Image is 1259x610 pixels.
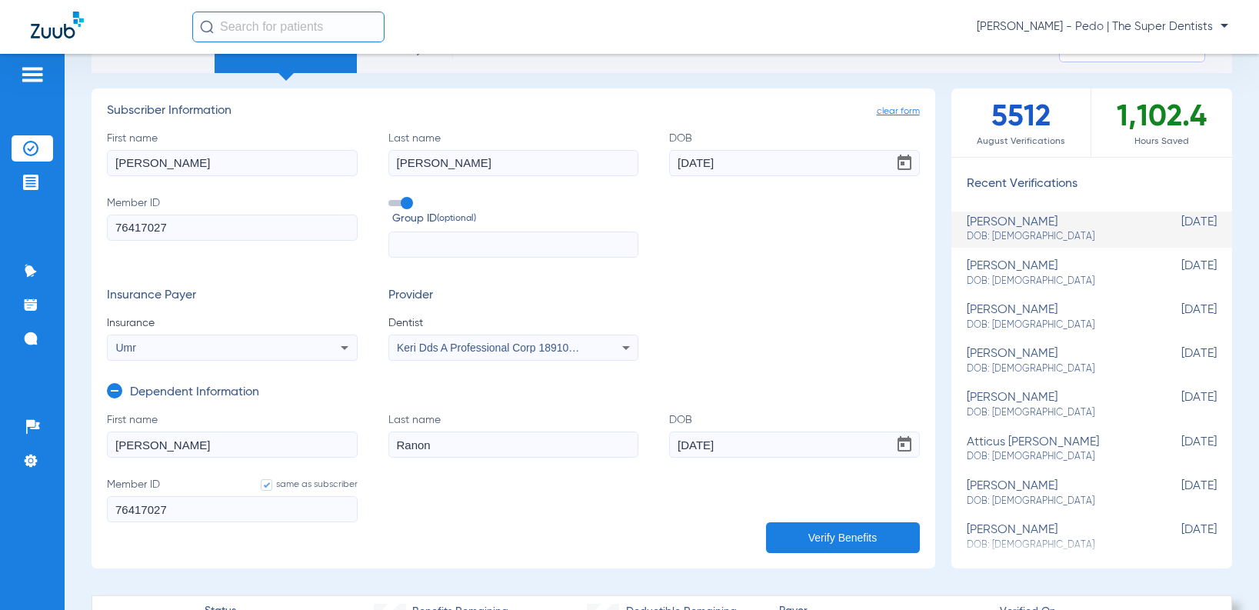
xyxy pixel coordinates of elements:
[889,148,920,178] button: Open calendar
[107,195,358,258] label: Member ID
[388,288,639,304] h3: Provider
[967,275,1141,288] span: DOB: [DEMOGRAPHIC_DATA]
[107,315,358,331] span: Insurance
[669,150,920,176] input: DOBOpen calendar
[967,215,1141,244] div: [PERSON_NAME]
[1140,435,1217,464] span: [DATE]
[951,177,1233,192] h3: Recent Verifications
[1091,134,1232,149] span: Hours Saved
[20,65,45,84] img: hamburger-icon
[669,412,920,458] label: DOB
[107,477,358,522] label: Member ID
[192,12,385,42] input: Search for patients
[130,385,259,401] h3: Dependent Information
[889,429,920,460] button: Open calendar
[397,342,598,354] span: Keri Dds A Professional Corp 1891030730
[31,12,84,38] img: Zuub Logo
[388,432,639,458] input: Last name
[967,391,1141,419] div: [PERSON_NAME]
[1140,391,1217,419] span: [DATE]
[388,412,639,458] label: Last name
[392,211,639,227] span: Group ID
[967,259,1141,288] div: [PERSON_NAME]
[669,131,920,176] label: DOB
[967,303,1141,332] div: [PERSON_NAME]
[967,523,1141,552] div: [PERSON_NAME]
[1140,303,1217,332] span: [DATE]
[967,450,1141,464] span: DOB: [DEMOGRAPHIC_DATA]
[977,19,1228,35] span: [PERSON_NAME] - Pedo | The Super Dentists
[967,435,1141,464] div: atticus [PERSON_NAME]
[1140,523,1217,552] span: [DATE]
[951,134,1091,149] span: August Verifications
[766,522,920,553] button: Verify Benefits
[1140,347,1217,375] span: [DATE]
[1140,259,1217,288] span: [DATE]
[1182,536,1259,610] iframe: Chat Widget
[388,131,639,176] label: Last name
[877,104,920,119] span: clear form
[200,20,214,34] img: Search Icon
[967,362,1141,376] span: DOB: [DEMOGRAPHIC_DATA]
[107,288,358,304] h3: Insurance Payer
[967,479,1141,508] div: [PERSON_NAME]
[1140,215,1217,244] span: [DATE]
[107,104,920,119] h3: Subscriber Information
[669,432,920,458] input: DOBOpen calendar
[1140,479,1217,508] span: [DATE]
[107,215,358,241] input: Member ID
[116,342,136,354] span: Umr
[437,211,476,227] small: (optional)
[967,318,1141,332] span: DOB: [DEMOGRAPHIC_DATA]
[107,412,358,458] label: First name
[967,230,1141,244] span: DOB: [DEMOGRAPHIC_DATA]
[967,347,1141,375] div: [PERSON_NAME]
[107,150,358,176] input: First name
[1091,88,1232,157] div: 1,102.4
[967,406,1141,420] span: DOB: [DEMOGRAPHIC_DATA]
[107,496,358,522] input: Member IDsame as subscriber
[107,131,358,176] label: First name
[245,477,358,492] label: same as subscriber
[967,495,1141,508] span: DOB: [DEMOGRAPHIC_DATA]
[388,150,639,176] input: Last name
[107,432,358,458] input: First name
[388,315,639,331] span: Dentist
[951,88,1092,157] div: 5512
